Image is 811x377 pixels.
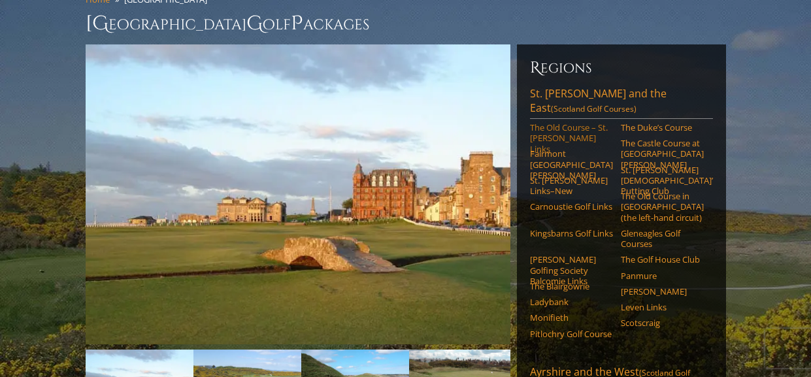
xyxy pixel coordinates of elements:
[86,10,726,37] h1: [GEOGRAPHIC_DATA] olf ackages
[621,302,704,312] a: Leven Links
[530,254,613,286] a: [PERSON_NAME] Golfing Society Balcomie Links
[621,228,704,250] a: Gleneagles Golf Courses
[291,10,303,37] span: P
[621,270,704,281] a: Panmure
[530,329,613,339] a: Pitlochry Golf Course
[530,228,613,238] a: Kingsbarns Golf Links
[246,10,263,37] span: G
[621,318,704,328] a: Scotscraig
[530,281,613,291] a: The Blairgowrie
[621,165,704,197] a: St. [PERSON_NAME] [DEMOGRAPHIC_DATA]’ Putting Club
[530,175,613,197] a: St. [PERSON_NAME] Links–New
[530,57,713,78] h6: Regions
[621,191,704,223] a: The Old Course in [GEOGRAPHIC_DATA] (the left-hand circuit)
[530,312,613,323] a: Monifieth
[530,201,613,212] a: Carnoustie Golf Links
[621,286,704,297] a: [PERSON_NAME]
[621,122,704,133] a: The Duke’s Course
[530,86,713,119] a: St. [PERSON_NAME] and the East(Scotland Golf Courses)
[530,297,613,307] a: Ladybank
[530,122,613,154] a: The Old Course – St. [PERSON_NAME] Links
[621,254,704,265] a: The Golf House Club
[621,138,704,170] a: The Castle Course at [GEOGRAPHIC_DATA][PERSON_NAME]
[530,148,613,180] a: Fairmont [GEOGRAPHIC_DATA][PERSON_NAME]
[551,103,637,114] span: (Scotland Golf Courses)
